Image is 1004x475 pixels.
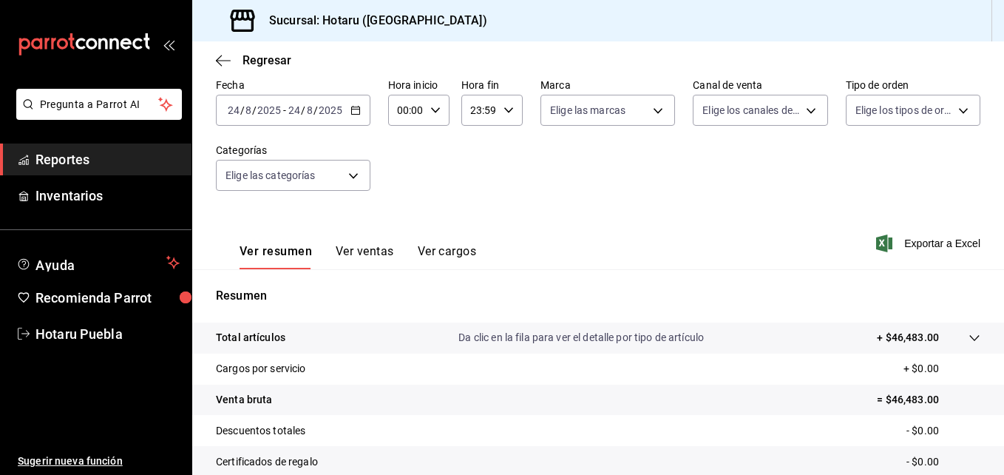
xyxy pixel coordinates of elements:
div: navigation tabs [240,244,476,269]
input: -- [227,104,240,116]
h3: Sucursal: Hotaru ([GEOGRAPHIC_DATA]) [257,12,487,30]
label: Canal de venta [693,80,827,90]
p: Venta bruta [216,392,272,408]
p: Certificados de regalo [216,454,318,470]
span: - [283,104,286,116]
p: Total artículos [216,330,285,346]
a: Pregunta a Parrot AI [10,107,182,123]
label: Tipo de orden [846,80,980,90]
p: Descuentos totales [216,423,305,439]
p: Resumen [216,287,980,305]
span: Recomienda Parrot [35,288,180,308]
span: Elige los canales de venta [702,103,800,118]
button: Regresar [216,53,291,67]
span: Elige las marcas [550,103,625,118]
label: Hora inicio [388,80,450,90]
label: Hora fin [461,80,523,90]
span: Elige los tipos de orden [855,103,953,118]
span: Ayuda [35,254,160,272]
label: Categorías [216,145,370,155]
input: ---- [257,104,282,116]
span: Regresar [242,53,291,67]
span: Reportes [35,149,180,169]
span: Pregunta a Parrot AI [40,97,159,112]
span: / [252,104,257,116]
p: + $46,483.00 [877,330,939,346]
p: Da clic en la fila para ver el detalle por tipo de artículo [458,330,704,346]
label: Fecha [216,80,370,90]
input: -- [306,104,313,116]
input: -- [245,104,252,116]
input: -- [288,104,301,116]
p: = $46,483.00 [877,392,980,408]
span: Hotaru Puebla [35,324,180,344]
button: Exportar a Excel [879,235,980,252]
button: Ver ventas [336,244,394,269]
input: ---- [318,104,343,116]
button: Pregunta a Parrot AI [16,89,182,120]
p: - $0.00 [906,423,980,439]
button: Ver cargos [418,244,477,269]
label: Marca [540,80,675,90]
p: - $0.00 [906,454,980,470]
span: Elige las categorías [225,168,316,183]
span: / [313,104,318,116]
span: / [301,104,305,116]
button: open_drawer_menu [163,38,174,50]
p: Cargos por servicio [216,361,306,377]
span: Sugerir nueva función [18,454,180,469]
p: + $0.00 [903,361,980,377]
button: Ver resumen [240,244,312,269]
span: Inventarios [35,186,180,206]
span: / [240,104,245,116]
